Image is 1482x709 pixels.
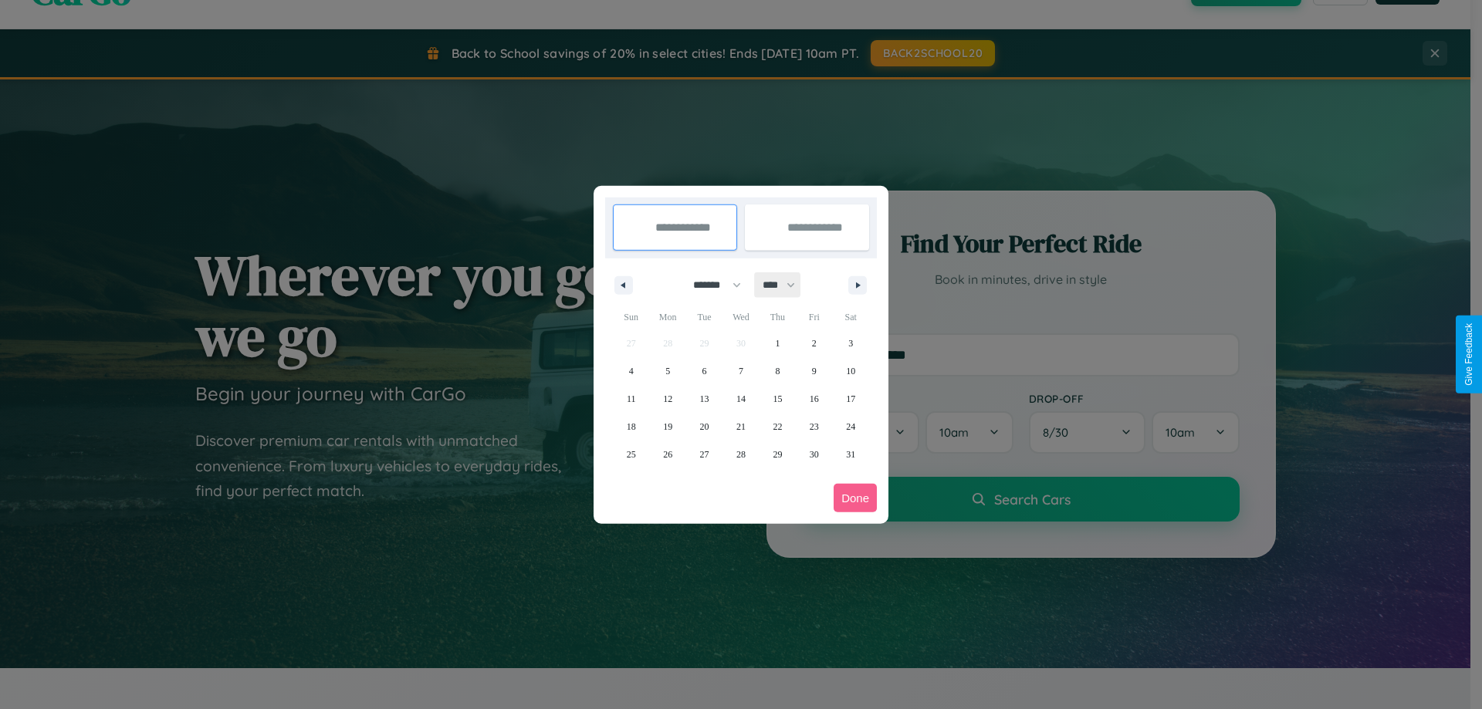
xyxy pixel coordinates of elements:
[722,413,759,441] button: 21
[627,441,636,468] span: 25
[848,329,853,357] span: 3
[846,385,855,413] span: 17
[686,441,722,468] button: 27
[722,441,759,468] button: 28
[812,329,817,357] span: 2
[663,413,672,441] span: 19
[627,385,636,413] span: 11
[649,385,685,413] button: 12
[739,357,743,385] span: 7
[722,385,759,413] button: 14
[796,441,832,468] button: 30
[810,385,819,413] span: 16
[796,385,832,413] button: 16
[846,441,855,468] span: 31
[775,329,780,357] span: 1
[663,441,672,468] span: 26
[796,413,832,441] button: 23
[760,441,796,468] button: 29
[773,385,782,413] span: 15
[773,441,782,468] span: 29
[760,357,796,385] button: 8
[846,413,855,441] span: 24
[627,413,636,441] span: 18
[812,357,817,385] span: 9
[613,413,649,441] button: 18
[760,329,796,357] button: 1
[613,385,649,413] button: 11
[736,385,746,413] span: 14
[760,385,796,413] button: 15
[833,385,869,413] button: 17
[686,357,722,385] button: 6
[775,357,780,385] span: 8
[1463,323,1474,386] div: Give Feedback
[796,329,832,357] button: 2
[613,441,649,468] button: 25
[686,305,722,329] span: Tue
[613,357,649,385] button: 4
[810,413,819,441] span: 23
[736,413,746,441] span: 21
[702,357,707,385] span: 6
[649,357,685,385] button: 5
[613,305,649,329] span: Sun
[760,305,796,329] span: Thu
[686,413,722,441] button: 20
[833,305,869,329] span: Sat
[760,413,796,441] button: 22
[722,305,759,329] span: Wed
[736,441,746,468] span: 28
[834,484,877,512] button: Done
[796,357,832,385] button: 9
[665,357,670,385] span: 5
[833,441,869,468] button: 31
[649,441,685,468] button: 26
[773,413,782,441] span: 22
[796,305,832,329] span: Fri
[629,357,634,385] span: 4
[649,305,685,329] span: Mon
[700,441,709,468] span: 27
[700,385,709,413] span: 13
[722,357,759,385] button: 7
[686,385,722,413] button: 13
[663,385,672,413] span: 12
[833,357,869,385] button: 10
[833,329,869,357] button: 3
[833,413,869,441] button: 24
[700,413,709,441] span: 20
[649,413,685,441] button: 19
[846,357,855,385] span: 10
[810,441,819,468] span: 30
